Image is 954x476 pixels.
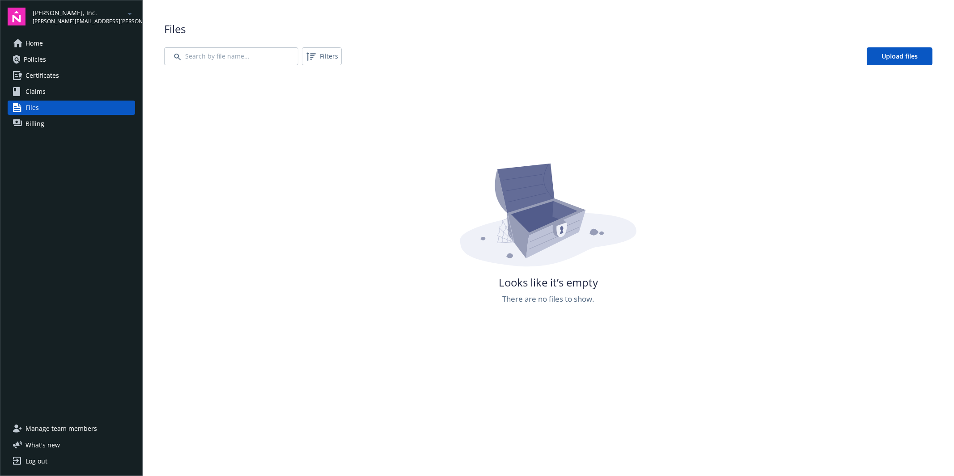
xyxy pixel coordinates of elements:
a: Billing [8,117,135,131]
img: navigator-logo.svg [8,8,25,25]
a: Policies [8,52,135,67]
a: Home [8,36,135,51]
span: Looks like it’s empty [499,275,598,290]
input: Search by file name... [164,47,298,65]
button: Filters [302,47,342,65]
span: [PERSON_NAME][EMAIL_ADDRESS][PERSON_NAME][DOMAIN_NAME] [33,17,124,25]
span: [PERSON_NAME], Inc. [33,8,124,17]
span: Files [164,21,933,37]
button: What's new [8,440,74,450]
span: There are no files to show. [503,293,594,305]
a: Manage team members [8,421,135,436]
span: What ' s new [25,440,60,450]
span: Filters [320,51,338,61]
a: Claims [8,84,135,99]
div: Log out [25,454,47,468]
button: [PERSON_NAME], Inc.[PERSON_NAME][EMAIL_ADDRESS][PERSON_NAME][DOMAIN_NAME]arrowDropDown [33,8,135,25]
a: Files [8,101,135,115]
span: Files [25,101,39,115]
a: Upload files [867,47,933,65]
span: Upload files [882,52,918,60]
span: Billing [25,117,44,131]
span: Certificates [25,68,59,83]
span: Manage team members [25,421,97,436]
a: arrowDropDown [124,8,135,19]
a: Certificates [8,68,135,83]
span: Home [25,36,43,51]
span: Claims [25,84,46,99]
span: Policies [24,52,46,67]
span: Filters [304,49,340,63]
